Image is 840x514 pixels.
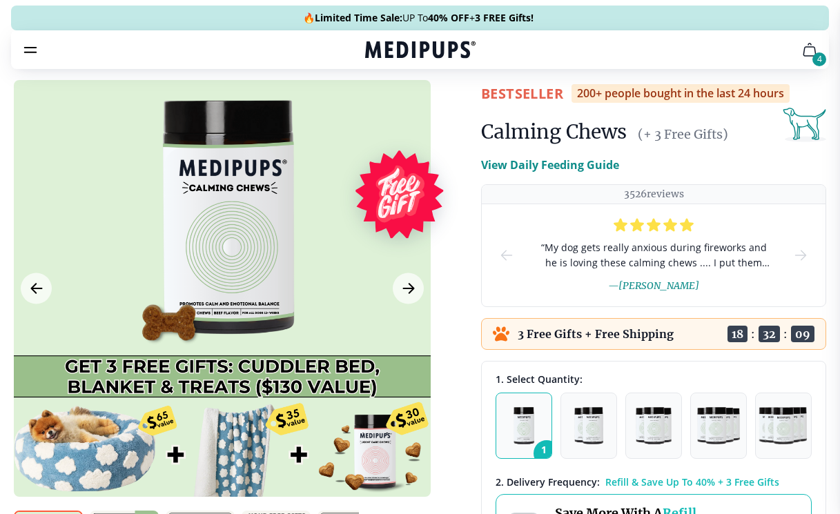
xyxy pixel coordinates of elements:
button: burger-menu [22,41,39,58]
h1: Calming Chews [481,119,627,144]
div: 200+ people bought in the last 24 hours [572,84,790,103]
p: 3526 reviews [624,188,684,201]
span: — [PERSON_NAME] [608,279,699,292]
span: 09 [791,326,814,342]
img: Pack of 2 - Natural Dog Supplements [574,407,603,444]
button: prev-slide [498,204,515,306]
button: next-slide [792,204,809,306]
img: Pack of 5 - Natural Dog Supplements [759,407,808,444]
button: Previous Image [21,273,52,304]
p: View Daily Feeding Guide [481,157,619,173]
span: 32 [759,326,780,342]
span: Refill & Save Up To 40% + 3 Free Gifts [605,475,779,488]
div: 1. Select Quantity: [496,373,812,386]
span: : [783,327,788,341]
span: 1 [534,440,560,466]
span: : [751,327,755,341]
span: (+ 3 Free Gifts) [638,126,728,142]
button: cart [793,33,826,66]
span: 2 . Delivery Frequency: [496,475,600,488]
img: Pack of 3 - Natural Dog Supplements [636,407,672,444]
div: 4 [812,52,826,66]
span: 18 [727,326,748,342]
span: BestSeller [481,84,563,103]
button: 1 [496,393,552,459]
img: Pack of 1 - Natural Dog Supplements [514,407,535,444]
img: Pack of 4 - Natural Dog Supplements [697,407,739,444]
p: 3 Free Gifts + Free Shipping [518,327,674,341]
a: Medipups [365,39,476,63]
span: 🔥 UP To + [303,11,534,25]
button: Next Image [393,273,424,304]
span: “ My dog gets really anxious during fireworks and he is loving these calming chews .... I put the... [537,240,770,270]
